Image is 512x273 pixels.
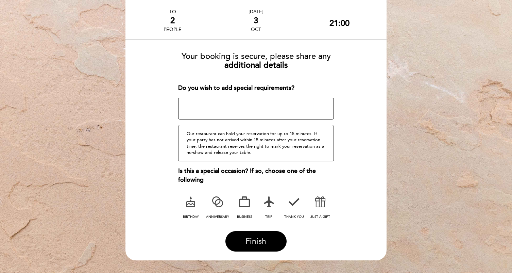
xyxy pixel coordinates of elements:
span: just a gift [310,215,330,219]
span: thank you [284,215,304,219]
div: 2 [164,16,182,26]
div: people [164,27,182,32]
span: trip [265,215,272,219]
span: business [237,215,252,219]
span: birthday [183,215,199,219]
div: 3 [216,16,295,26]
div: Do you wish to add special requirements? [178,84,334,93]
button: Finish [225,231,287,252]
span: anniversary [206,215,229,219]
div: 21:00 [329,18,349,28]
b: additional details [224,60,288,70]
div: Oct [216,27,295,32]
div: Our restaurant can hold your reservation for up to 15 minutes. If your party has not arrived with... [178,125,334,161]
span: Your booking is secure, please share any [182,51,331,61]
div: [DATE] [216,9,295,15]
span: Finish [245,237,266,246]
div: TO [164,9,182,15]
div: Is this a special occasion? If so, choose one of the following [178,167,334,184]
